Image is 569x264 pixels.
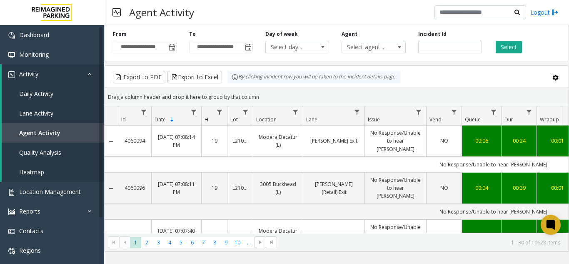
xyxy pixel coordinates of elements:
[232,184,248,192] a: L21082601
[370,176,421,200] a: No Response/Unable to hear [PERSON_NAME]
[282,239,560,246] kendo-pager-info: 1 - 30 of 10628 items
[19,50,49,58] span: Monitoring
[105,185,118,192] a: Collapse Details
[507,184,532,192] a: 00:39
[8,189,15,196] img: 'icon'
[207,184,222,192] a: 19
[19,70,38,78] span: Activity
[258,227,298,243] a: Modera Decatur (L)
[2,143,104,162] a: Quality Analysis
[440,184,448,191] span: NO
[19,31,49,39] span: Dashboard
[2,162,104,182] a: Heatmap
[105,138,118,145] a: Collapse Details
[266,41,316,53] span: Select day...
[220,237,232,248] span: Page 9
[266,236,277,248] span: Go to the last page
[155,116,166,123] span: Date
[19,148,61,156] span: Quality Analysis
[230,116,238,123] span: Lot
[232,137,248,145] a: L21093900
[449,106,460,118] a: Vend Filter Menu
[113,71,165,83] button: Export to PDF
[209,237,220,248] span: Page 8
[257,239,264,246] span: Go to the next page
[418,30,447,38] label: Incident Id
[467,184,496,192] a: 00:04
[243,237,255,248] span: Page 11
[214,106,225,118] a: H Filter Menu
[368,116,380,123] span: Issue
[138,106,150,118] a: Id Filter Menu
[240,106,251,118] a: Lot Filter Menu
[8,32,15,39] img: 'icon'
[370,129,421,153] a: No Response/Unable to hear [PERSON_NAME]
[552,8,559,17] img: logout
[187,237,198,248] span: Page 6
[19,227,43,235] span: Contacts
[125,2,198,23] h3: Agent Activity
[19,168,44,176] span: Heatmap
[19,129,60,137] span: Agent Activity
[308,137,359,145] a: [PERSON_NAME] Exit
[306,116,317,123] span: Lane
[167,71,222,83] button: Export to Excel
[507,231,532,239] a: 00:24
[2,103,104,123] a: Lane Activity
[130,237,141,248] span: Page 1
[530,8,559,17] a: Logout
[232,231,248,239] a: L21093900
[2,84,104,103] a: Daily Activity
[205,116,208,123] span: H
[19,188,81,196] span: Location Management
[105,106,569,233] div: Data table
[105,90,569,104] div: Drag a column header and drop it here to group by that column
[255,236,266,248] span: Go to the next page
[540,116,559,123] span: Wrapup
[432,137,457,145] a: NO
[2,64,104,84] a: Activity
[370,223,421,247] a: No Response/Unable to hear [PERSON_NAME]
[188,106,200,118] a: Date Filter Menu
[308,231,359,239] a: [PERSON_NAME] Exit
[164,237,175,248] span: Page 4
[169,116,175,123] span: Sortable
[157,180,196,196] a: [DATE] 07:08:11 PM
[141,237,152,248] span: Page 2
[19,246,41,254] span: Regions
[465,116,481,123] span: Queue
[352,106,363,118] a: Lane Filter Menu
[504,116,513,123] span: Dur
[256,116,277,123] span: Location
[290,106,301,118] a: Location Filter Menu
[8,248,15,254] img: 'icon'
[157,133,196,149] a: [DATE] 07:08:14 PM
[123,231,146,239] a: 4060093
[342,30,357,38] label: Agent
[507,137,532,145] a: 00:24
[113,30,127,38] label: From
[308,180,359,196] a: [PERSON_NAME] (Retail) Exit
[207,137,222,145] a: 19
[175,237,187,248] span: Page 5
[524,106,535,118] a: Dur Filter Menu
[488,106,499,118] a: Queue Filter Menu
[198,237,209,248] span: Page 7
[153,237,164,248] span: Page 3
[8,209,15,215] img: 'icon'
[19,109,53,117] span: Lane Activity
[467,137,496,145] div: 00:06
[227,71,401,83] div: By clicking Incident row you will be taken to the incident details page.
[8,71,15,78] img: 'icon'
[232,237,243,248] span: Page 10
[105,232,118,239] a: Collapse Details
[2,123,104,143] a: Agent Activity
[258,180,298,196] a: 3005 Buckhead (L)
[232,74,238,80] img: infoIcon.svg
[432,184,457,192] a: NO
[167,41,176,53] span: Toggle popup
